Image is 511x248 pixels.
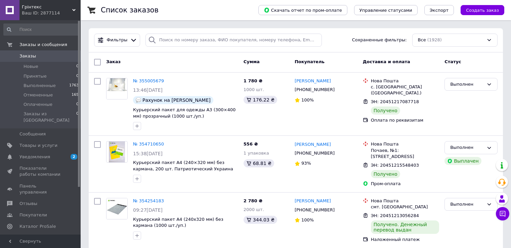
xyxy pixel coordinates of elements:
span: Отмененные [24,92,53,98]
span: Каталог ProSale [19,223,56,230]
span: Заказы [19,53,36,59]
span: Управление статусами [359,8,412,13]
span: Выполненные [24,83,56,89]
div: Выполнен [450,201,484,208]
span: Заказы из [GEOGRAPHIC_DATA] [24,111,76,123]
button: Управление статусами [354,5,418,15]
span: 0 [76,111,79,123]
a: Создать заказ [454,7,504,12]
h1: Список заказов [101,6,159,14]
div: 344.03 ₴ [244,216,277,224]
span: Грінтекс [22,4,72,10]
img: Фото товару [107,78,127,99]
span: Панель управления [19,183,62,195]
a: № 354710650 [133,141,164,147]
span: Фильтры [107,37,128,43]
span: Сумма [244,59,260,64]
span: Экспорт [430,8,449,13]
span: ЭН: 20451213056284 [371,213,419,218]
span: 100% [301,97,314,102]
span: 556 ₴ [244,141,258,147]
span: Заказ [106,59,121,64]
span: Доставка и оплата [363,59,410,64]
a: [PERSON_NAME] [295,78,331,84]
span: 13:46[DATE] [133,87,163,93]
span: Уведомления [19,154,50,160]
span: Скачать отчет по пром-оплате [264,7,342,13]
span: 09:27[DATE] [133,207,163,213]
a: Курьерский пакет А4 (240×320 мм) без кармана, 200 шт. Патриотический Украина [133,160,233,171]
span: 2000 шт. [244,207,264,212]
div: 68.81 ₴ [244,159,274,167]
a: Фото товару [106,141,128,163]
img: Фото товару [109,141,125,162]
span: Товары и услуги [19,142,57,149]
a: Курьерский пакет А4 (240х320 мм) без кармана (1000 шт./уп.) [133,217,223,228]
span: 1763 [69,83,79,89]
span: 15:38[DATE] [133,151,163,156]
span: Показатели работы компании [19,165,62,177]
div: Нова Пошта [371,78,439,84]
span: Создать заказ [466,8,499,13]
a: [PERSON_NAME] [295,198,331,204]
a: № 355005679 [133,78,164,83]
span: 165 [72,92,79,98]
input: Поиск по номеру заказа, ФИО покупателя, номеру телефона, Email, номеру накладной [145,34,322,47]
a: [PERSON_NAME] [295,141,331,148]
div: с. [GEOGRAPHIC_DATA] ([GEOGRAPHIC_DATA].) [371,84,439,96]
img: :speech_balloon: [136,97,141,103]
span: 2 [71,154,77,160]
span: Новые [24,64,38,70]
div: Получено. Денежный перевод выдан [371,220,439,234]
div: Пром-оплата [371,181,439,187]
span: Сообщения [19,131,46,137]
div: Выполнен [450,144,484,151]
img: Фото товару [107,198,127,219]
a: Фото товару [106,78,128,99]
button: Экспорт [424,5,454,15]
a: Курьерский пакет для одежды А3 (300×400 мм) прозрачный (1000 шт./уп.) [133,107,236,119]
span: ЭН: 20451215548403 [371,163,419,168]
span: Покупатели [19,212,47,218]
span: Принятые [24,73,47,79]
div: Ваш ID: 2877114 [22,10,81,16]
div: [PHONE_NUMBER] [293,149,336,158]
div: Получено [371,170,400,178]
input: Поиск [3,24,79,36]
span: Сохраненные фильтры: [352,37,407,43]
div: Наложенный платеж [371,237,439,243]
button: Создать заказ [461,5,504,15]
span: Статус [444,59,461,64]
div: смт. [GEOGRAPHIC_DATA] [371,204,439,210]
span: ЭН: 20451217087718 [371,99,419,104]
span: Покупатель [295,59,325,64]
span: 0 [76,73,79,79]
span: 0 [76,101,79,108]
span: Рахунок на [PERSON_NAME] [142,97,211,103]
button: Скачать отчет по пром-оплате [258,5,347,15]
a: Фото товару [106,198,128,219]
span: 1 упаковка [244,151,269,156]
span: Отзывы [19,201,37,207]
span: Оплаченные [24,101,52,108]
span: (1928) [427,37,442,42]
span: 2 780 ₴ [244,198,262,203]
span: 1 780 ₴ [244,78,262,83]
span: 0 [76,64,79,70]
div: Нова Пошта [371,198,439,204]
span: Заказы и сообщения [19,42,67,48]
div: Нова Пошта [371,141,439,147]
div: Почаев, №1: [STREET_ADDRESS] [371,148,439,160]
span: 100% [301,217,314,222]
div: Получено [371,107,400,115]
div: Выплачен [444,157,481,165]
a: № 354254183 [133,198,164,203]
div: Выполнен [450,81,484,88]
div: Оплата по реквизитам [371,117,439,123]
span: 1000 шт. [244,87,264,92]
button: Чат с покупателем [496,207,509,220]
span: 93% [301,161,311,166]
